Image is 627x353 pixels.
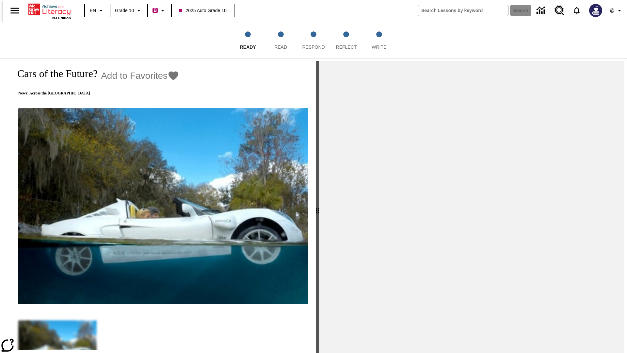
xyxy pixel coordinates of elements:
[3,61,316,350] div: reading
[568,2,585,19] a: Notifications
[101,70,179,81] button: Add to Favorites - Cars of the Future?
[150,5,169,16] button: Boost Class color is violet red. Change class color
[18,108,308,304] img: High-tech automobile treading water.
[589,4,602,17] img: Avatar
[327,22,365,58] button: Reflect step 4 of 5
[551,2,568,19] a: Resource Center, Will open in new tab
[5,1,24,20] button: Open side menu
[112,5,145,16] button: Grade: Grade 10, Select a grade
[610,7,614,14] span: @
[360,22,398,58] button: Write step 5 of 5
[316,61,319,353] div: Press Enter or Spacebar and then press right and left arrow keys to move the slider
[372,44,386,50] span: Write
[229,22,267,58] button: Ready step 1 of 5
[90,7,96,14] span: EN
[418,5,508,16] input: search field
[533,2,551,20] a: Data Center
[87,5,108,16] button: Language: EN, Select a language
[10,68,98,80] h1: Cars of the Future?
[295,22,332,58] button: Respond step 3 of 5
[101,71,168,81] span: Add to Favorites
[319,61,624,353] div: activity
[240,44,256,50] span: Ready
[336,44,357,50] span: Reflect
[302,44,325,50] span: Respond
[153,6,157,14] span: B
[262,22,299,58] button: Read step 2 of 5
[179,7,226,14] span: 2025 Auto Grade 10
[28,2,71,20] div: Home
[274,44,287,50] span: Read
[52,16,71,20] span: NJ Edition
[10,91,179,96] p: News: Across the [GEOGRAPHIC_DATA]
[585,2,606,19] button: Select a new avatar
[115,7,134,14] span: Grade 10
[606,5,627,16] button: Profile/Settings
